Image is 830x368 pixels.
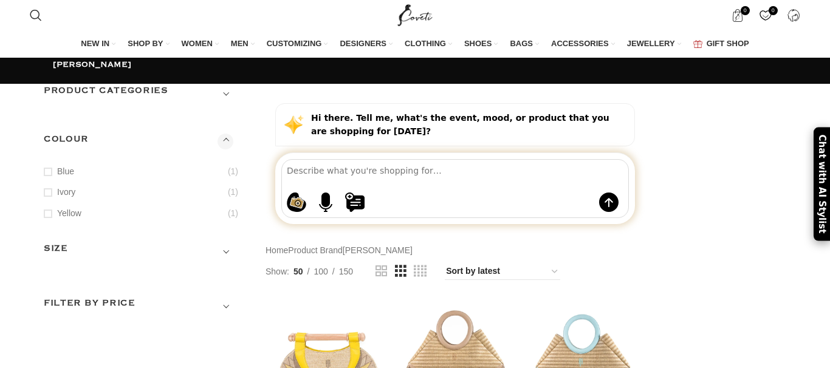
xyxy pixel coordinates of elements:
[182,32,219,57] a: WOMEN
[288,244,343,257] span: Product Brand
[289,265,307,278] a: 50
[128,32,169,57] a: SHOP BY
[340,38,386,49] span: DESIGNERS
[309,265,332,278] a: 100
[182,38,213,49] span: WOMEN
[753,3,778,27] a: 0
[693,32,749,57] a: GIFT SHOP
[339,267,353,276] span: 150
[266,265,289,278] span: Show
[343,244,413,257] span: [PERSON_NAME]
[44,84,238,104] h3: Product categories
[627,32,681,57] a: JEWELLERY
[725,3,750,27] a: 0
[267,38,322,49] span: CUSTOMIZING
[741,6,750,15] span: 0
[24,3,48,27] a: Search
[293,267,303,276] span: 50
[551,32,615,57] a: ACCESSORIES
[44,296,238,317] h3: Filter by price
[266,244,413,257] nav: Breadcrumb
[231,38,249,49] span: MEN
[340,32,393,57] a: DESIGNERS
[314,267,328,276] span: 100
[24,32,806,57] div: Main navigation
[464,32,498,57] a: SHOES
[707,38,749,49] span: GIFT SHOP
[395,10,436,19] a: Site logo
[405,32,452,57] a: CLOTHING
[266,244,288,257] a: Home
[231,32,255,57] a: MEN
[395,264,406,279] a: Grid view 3
[44,242,238,262] h3: SIZE
[551,38,609,49] span: ACCESSORIES
[510,38,533,49] span: BAGS
[627,38,675,49] span: JEWELLERY
[510,32,539,57] a: BAGS
[81,32,115,57] a: NEW IN
[445,263,560,280] select: Shop order
[753,3,778,27] div: My Wishlist
[267,32,328,57] a: CUSTOMIZING
[693,40,702,48] img: GiftBag
[81,38,109,49] span: NEW IN
[464,38,492,49] span: SHOES
[376,264,387,279] a: Grid view 2
[414,264,427,279] a: Grid view 4
[335,265,357,278] a: 150
[405,38,446,49] span: CLOTHING
[769,6,778,15] span: 0
[44,132,238,153] h3: COLOUR
[128,38,163,49] span: SHOP BY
